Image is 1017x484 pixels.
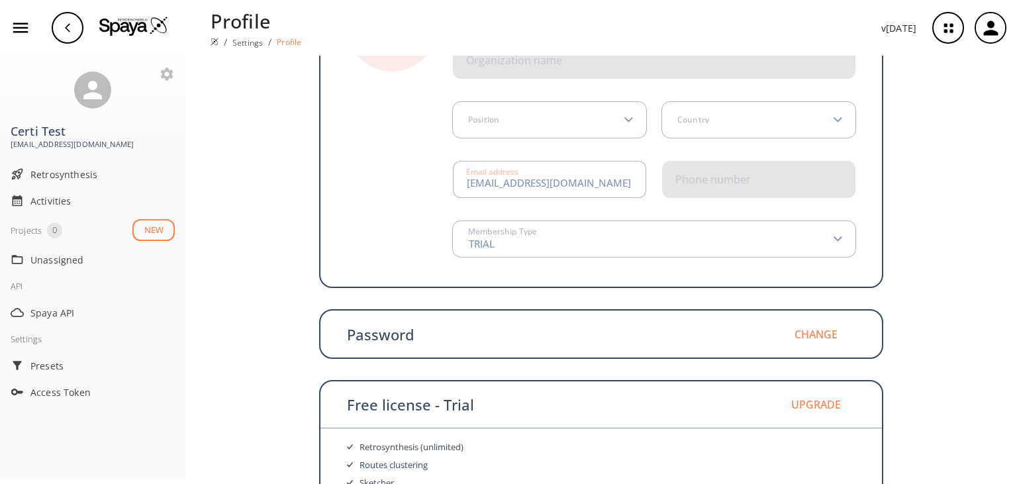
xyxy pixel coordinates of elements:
[232,37,263,48] a: Settings
[347,327,414,342] p: Password
[5,299,180,326] div: Spaya API
[268,35,271,49] li: /
[464,228,537,236] label: Membership Type
[30,253,175,267] span: Unassigned
[224,35,227,49] li: /
[347,397,474,412] p: Free license - Trial
[99,16,168,36] img: Logo Spaya
[673,116,709,124] label: Country
[466,168,518,176] div: Email address
[277,36,301,48] p: Profile
[5,352,180,379] div: Presets
[360,438,463,456] div: Retrosynthesis (unlimited)
[881,21,916,35] p: v [DATE]
[30,168,175,181] span: Retrosynthesis
[5,161,180,187] div: Retrosynthesis
[11,124,175,138] h3: Certi Test
[464,116,499,124] label: Position
[132,219,175,241] button: NEW
[5,379,180,405] div: Access Token
[30,306,175,320] span: Spaya API
[360,456,428,474] div: Routes clustering
[30,385,175,399] span: Access Token
[30,194,175,208] span: Activities
[47,224,62,237] span: 0
[675,174,751,185] div: Phone number
[11,222,42,238] div: Projects
[30,359,175,373] span: Presets
[347,462,353,467] img: Tick Icon
[211,7,302,35] p: Profile
[466,55,562,66] div: Organization name
[5,246,180,273] div: Unassigned
[5,187,180,214] div: Activities
[11,138,175,150] span: [EMAIL_ADDRESS][DOMAIN_NAME]
[776,318,855,350] button: Change
[347,444,353,450] img: Tick Icon
[776,389,855,420] button: Upgrade
[211,38,218,46] img: Spaya logo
